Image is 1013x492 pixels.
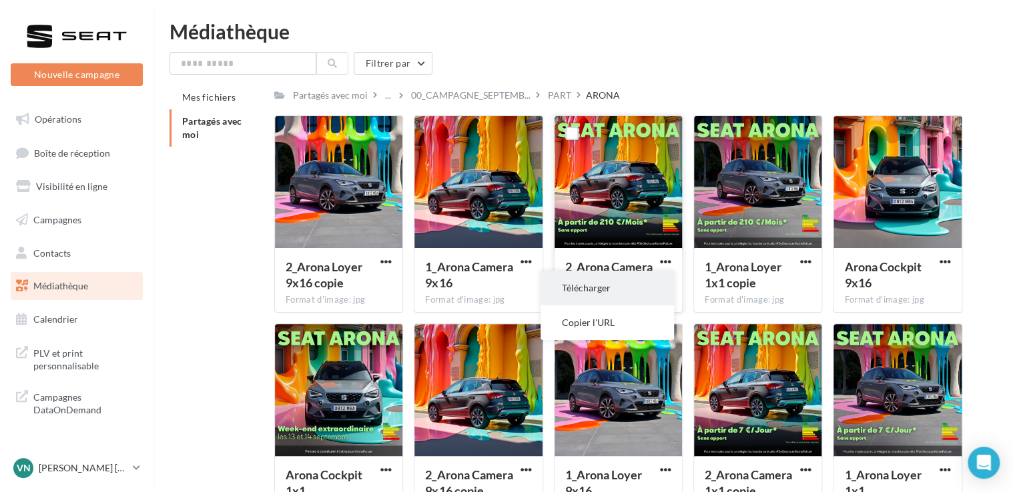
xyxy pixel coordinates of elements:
span: Calendrier [33,313,78,325]
div: Partagés avec moi [293,89,368,102]
span: Médiathèque [33,280,88,291]
a: VN [PERSON_NAME] [PERSON_NAME] [11,455,143,481]
p: [PERSON_NAME] [PERSON_NAME] [39,461,127,475]
span: 2_Arona Loyer 9x16 copie [286,259,362,290]
span: Campagnes DataOnDemand [33,388,137,417]
span: 2_Arona Camera 1x1 [565,259,653,290]
span: Campagnes [33,214,81,225]
button: Copier l'URL [541,305,674,340]
span: 00_CAMPAGNE_SEPTEMB... [411,89,531,102]
a: Opérations [8,105,145,133]
div: Format d'image: jpg [705,294,811,306]
a: PLV et print personnalisable [8,339,145,378]
span: 1_Arona Camera 9x16 [425,259,513,290]
a: Boîte de réception [8,139,145,167]
span: Partagés avec moi [182,115,242,140]
span: Mes fichiers [182,91,236,103]
button: Télécharger [541,271,674,305]
span: Visibilité en ligne [36,181,107,192]
span: Opérations [35,113,81,125]
div: Format d'image: jpg [425,294,531,306]
div: ... [382,86,394,105]
a: Calendrier [8,305,145,333]
div: Médiathèque [170,21,997,41]
span: VN [17,461,31,475]
div: Format d'image: jpg [286,294,392,306]
span: 1_Arona Loyer 1x1 copie [705,259,781,290]
button: Nouvelle campagne [11,63,143,86]
a: Campagnes [8,206,145,234]
div: Format d'image: jpg [844,294,950,306]
a: Campagnes DataOnDemand [8,383,145,422]
span: Boîte de réception [34,147,110,158]
a: Visibilité en ligne [8,173,145,201]
div: PART [548,89,571,102]
button: Filtrer par [354,52,432,75]
div: ARONA [586,89,620,102]
div: Open Intercom Messenger [968,447,1000,479]
span: Arona Cockpit 9x16 [844,259,921,290]
span: Contacts [33,247,71,258]
a: Contacts [8,239,145,267]
a: Médiathèque [8,272,145,300]
span: PLV et print personnalisable [33,344,137,373]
